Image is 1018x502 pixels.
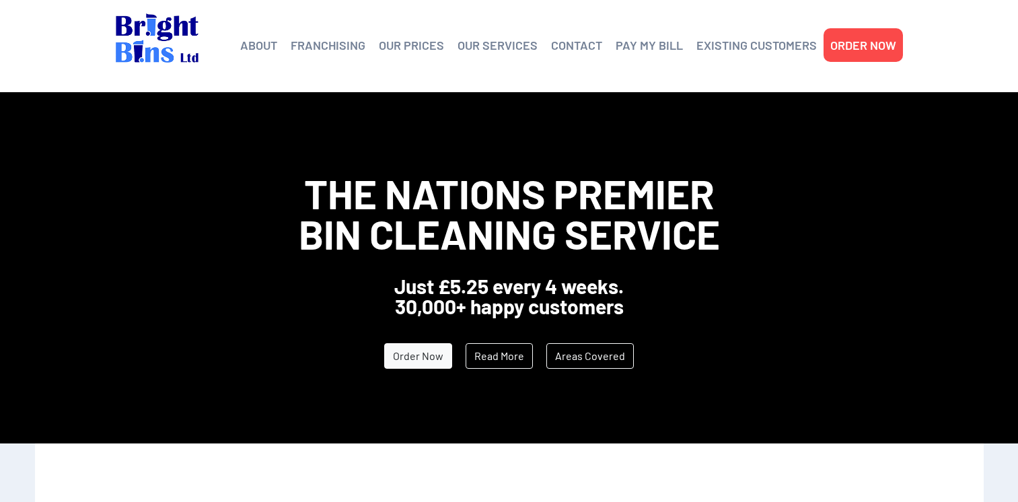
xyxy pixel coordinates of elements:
[379,35,444,55] a: OUR PRICES
[696,35,817,55] a: EXISTING CUSTOMERS
[830,35,896,55] a: ORDER NOW
[546,343,634,369] a: Areas Covered
[240,35,277,55] a: ABOUT
[616,35,683,55] a: PAY MY BILL
[466,343,533,369] a: Read More
[299,169,720,258] span: The Nations Premier Bin Cleaning Service
[458,35,538,55] a: OUR SERVICES
[551,35,602,55] a: CONTACT
[291,35,365,55] a: FRANCHISING
[384,343,452,369] a: Order Now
